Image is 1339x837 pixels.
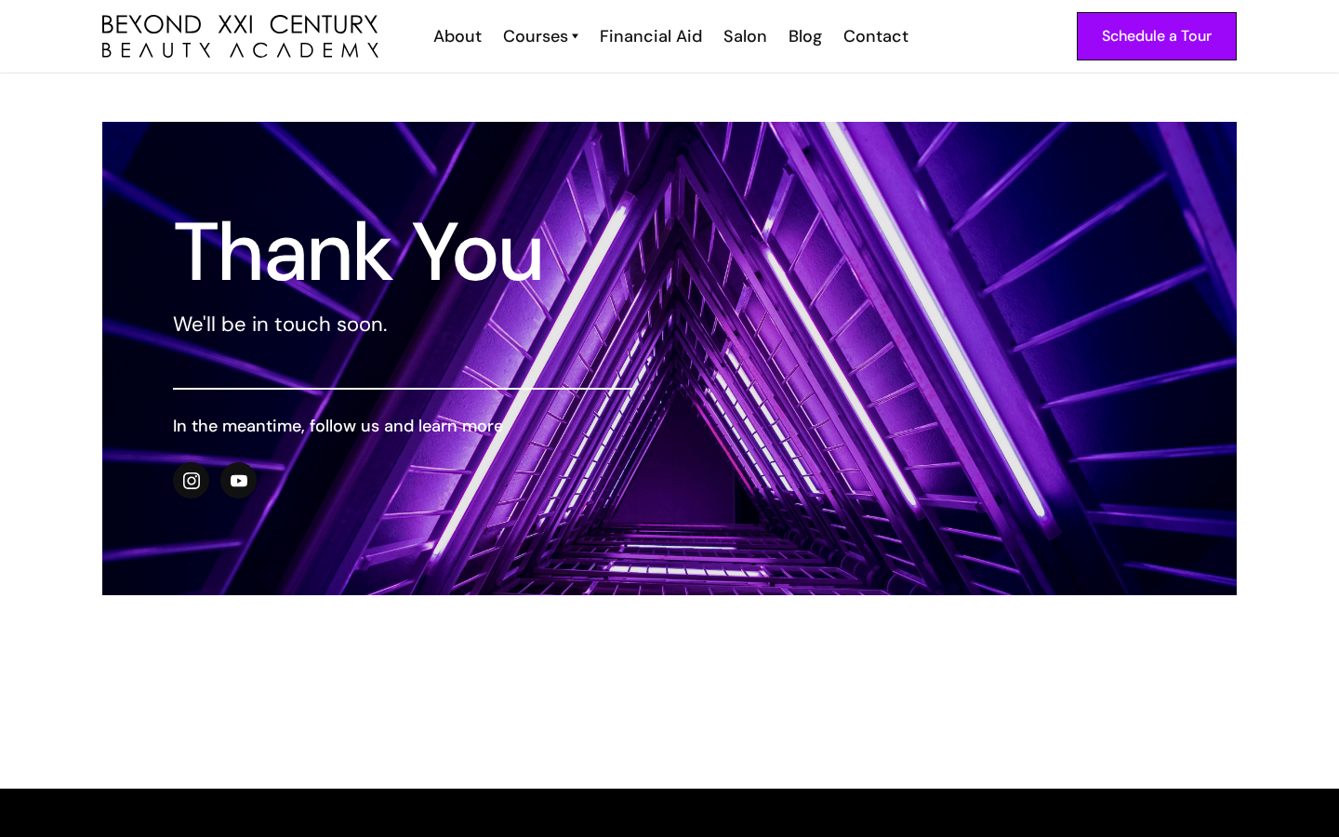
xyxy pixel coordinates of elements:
[723,24,767,48] div: Salon
[433,24,482,48] div: About
[1077,12,1237,60] a: Schedule a Tour
[789,24,822,48] div: Blog
[173,310,632,339] p: We'll be in touch soon.
[776,24,831,48] a: Blog
[421,24,491,48] a: About
[843,24,908,48] div: Contact
[503,24,568,48] div: Courses
[711,24,776,48] a: Salon
[173,219,632,286] h1: Thank You
[1102,24,1212,48] div: Schedule a Tour
[102,15,378,59] a: home
[600,24,702,48] div: Financial Aid
[102,15,378,59] img: beyond 21st century beauty academy logo
[831,24,918,48] a: Contact
[503,24,578,48] a: Courses
[588,24,711,48] a: Financial Aid
[173,414,632,438] h6: In the meantime, follow us and learn more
